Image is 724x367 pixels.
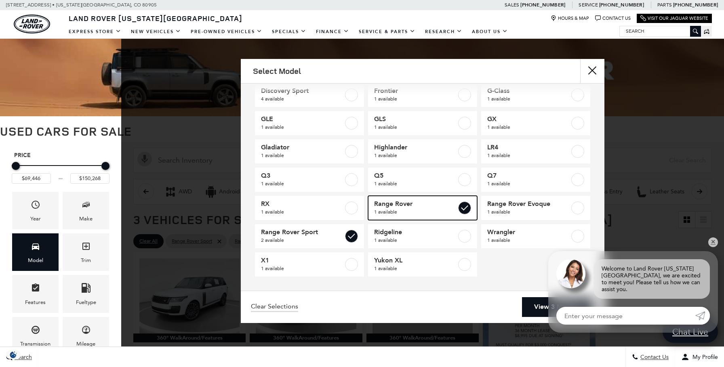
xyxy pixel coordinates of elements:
[255,224,364,248] a: Range Rover Sport2 available
[487,200,570,208] span: Range Rover Evoque
[69,13,242,23] span: Land Rover [US_STATE][GEOGRAPHIC_DATA]
[126,25,186,39] a: New Vehicles
[556,259,585,288] img: Agent profile photo
[14,152,107,159] h5: Price
[79,214,93,223] div: Make
[487,228,570,236] span: Wrangler
[487,172,570,180] span: Q7
[481,111,590,135] a: GX1 available
[368,139,477,164] a: Highlander1 available
[556,307,695,325] input: Enter your message
[101,162,109,170] div: Maximum Price
[267,25,311,39] a: Specials
[374,172,457,180] span: Q5
[374,228,457,236] span: Ridgeline
[374,264,457,273] span: 1 available
[374,151,457,159] span: 1 available
[20,340,51,348] div: Transmission
[580,59,604,83] button: close
[595,15,631,21] a: Contact Us
[374,208,457,216] span: 1 available
[579,2,598,8] span: Service
[368,224,477,248] a: Ridgeline1 available
[261,208,343,216] span: 1 available
[6,2,157,8] a: [STREET_ADDRESS] • [US_STATE][GEOGRAPHIC_DATA], CO 80905
[487,236,570,244] span: 1 available
[487,115,570,123] span: GX
[261,87,343,95] span: Discovery Sport
[76,340,95,348] div: Mileage
[261,95,343,103] span: 4 available
[620,26,701,36] input: Search
[70,173,109,184] input: Maximum
[81,198,91,214] span: Make
[420,25,467,39] a: Research
[63,192,109,229] div: MakeMake
[81,323,91,340] span: Mileage
[261,123,343,131] span: 1 available
[487,143,570,151] span: LR4
[673,2,718,8] a: [PHONE_NUMBER]
[487,87,570,95] span: G-Class
[255,139,364,164] a: Gladiator1 available
[261,151,343,159] span: 1 available
[31,323,40,340] span: Transmission
[63,275,109,312] div: FueltypeFueltype
[12,317,59,354] div: TransmissionTransmission
[675,347,724,367] button: Open user profile menu
[255,83,364,107] a: Discovery Sport4 available
[261,236,343,244] span: 2 available
[374,256,457,264] span: Yukon XL
[261,143,343,151] span: Gladiator
[695,307,710,325] a: Submit
[311,25,354,39] a: Finance
[374,200,457,208] span: Range Rover
[31,198,40,214] span: Year
[25,298,46,307] div: Features
[374,95,457,103] span: 1 available
[251,302,298,312] a: Clear Selections
[374,180,457,188] span: 1 available
[255,111,364,135] a: GLE1 available
[368,168,477,192] a: Q51 available
[487,180,570,188] span: 1 available
[640,15,708,21] a: Visit Our Jaguar Website
[261,264,343,273] span: 1 available
[4,350,23,359] section: Click to Open Cookie Consent Modal
[689,354,718,361] span: My Profile
[374,123,457,131] span: 1 available
[261,172,343,180] span: Q3
[12,173,51,184] input: Minimum
[487,123,570,131] span: 1 available
[4,350,23,359] img: Opt-Out Icon
[81,281,91,298] span: Fueltype
[487,95,570,103] span: 1 available
[481,224,590,248] a: Wrangler1 available
[76,298,96,307] div: Fueltype
[14,15,50,34] a: land-rover
[30,214,41,223] div: Year
[368,252,477,277] a: Yukon XL1 available
[481,168,590,192] a: Q71 available
[63,317,109,354] div: MileageMileage
[261,200,343,208] span: RX
[354,25,420,39] a: Service & Parts
[481,139,590,164] a: LR41 available
[657,2,672,8] span: Parts
[63,233,109,271] div: TrimTrim
[64,25,126,39] a: EXPRESS STORE
[481,196,590,220] a: Range Rover Evoque1 available
[12,192,59,229] div: YearYear
[14,15,50,34] img: Land Rover
[374,87,457,95] span: Frontier
[522,297,594,317] a: View 3 Matches
[81,256,91,265] div: Trim
[505,2,519,8] span: Sales
[12,275,59,312] div: FeaturesFeatures
[638,354,669,361] span: Contact Us
[28,256,43,265] div: Model
[186,25,267,39] a: Pre-Owned Vehicles
[12,159,109,184] div: Price
[374,236,457,244] span: 1 available
[374,115,457,123] span: GLS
